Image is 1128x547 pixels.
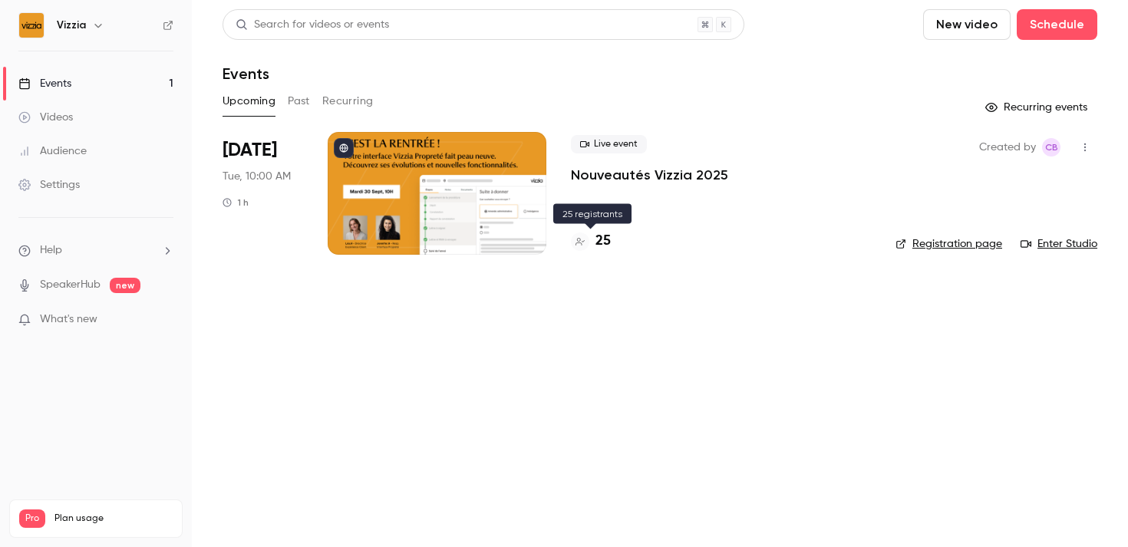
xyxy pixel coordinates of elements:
[155,313,173,327] iframe: Noticeable Trigger
[223,196,249,209] div: 1 h
[223,132,303,255] div: Sep 30 Tue, 10:00 AM (Europe/Paris)
[40,311,97,328] span: What's new
[223,169,291,184] span: Tue, 10:00 AM
[1045,138,1058,157] span: CB
[110,278,140,293] span: new
[895,236,1002,252] a: Registration page
[18,110,73,125] div: Videos
[571,135,647,153] span: Live event
[288,89,310,114] button: Past
[18,143,87,159] div: Audience
[54,512,173,525] span: Plan usage
[18,76,71,91] div: Events
[19,509,45,528] span: Pro
[236,17,389,33] div: Search for videos or events
[978,95,1097,120] button: Recurring events
[1042,138,1060,157] span: Chloé Barre
[40,277,101,293] a: SpeakerHub
[223,138,277,163] span: [DATE]
[57,18,86,33] h6: Vizzia
[923,9,1011,40] button: New video
[19,13,44,38] img: Vizzia
[571,231,611,252] a: 25
[571,166,728,184] a: Nouveautés Vizzia 2025
[40,242,62,259] span: Help
[223,64,269,83] h1: Events
[322,89,374,114] button: Recurring
[979,138,1036,157] span: Created by
[595,231,611,252] h4: 25
[18,242,173,259] li: help-dropdown-opener
[18,177,80,193] div: Settings
[1017,9,1097,40] button: Schedule
[223,89,275,114] button: Upcoming
[1021,236,1097,252] a: Enter Studio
